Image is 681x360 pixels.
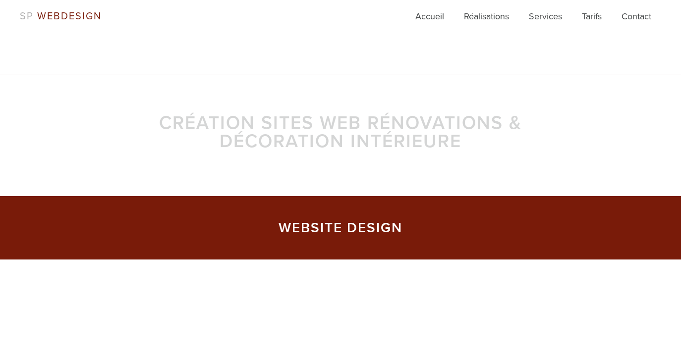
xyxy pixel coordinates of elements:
span: WEBDESIGN [37,10,102,22]
a: Accueil [415,10,444,30]
a: Tarifs [582,10,602,30]
span: SP [20,10,34,22]
a: Réalisations [464,10,509,30]
a: Services [529,10,562,30]
a: Contact [622,10,651,30]
a: SP WEBDESIGN [20,10,102,22]
h3: WEBSITE DESIGN [117,221,564,235]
